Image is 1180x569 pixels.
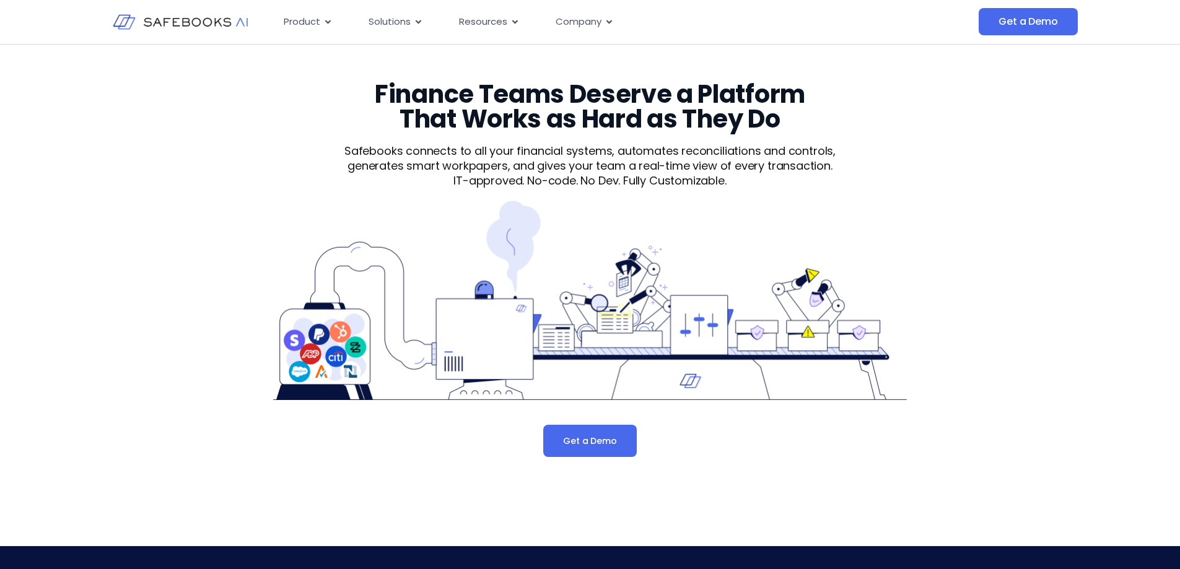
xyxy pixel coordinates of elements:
span: Company [556,15,601,29]
h3: Finance Teams Deserve a Platform That Works as Hard as They Do [351,82,829,131]
p: Safebooks connects to all your financial systems, automates reconciliations and controls, generat... [323,144,857,173]
a: Get a Demo [979,8,1077,35]
a: Get a Demo [543,425,636,457]
div: Menu Toggle [274,10,855,34]
nav: Menu [274,10,855,34]
span: Product [284,15,320,29]
span: Get a Demo [999,15,1057,28]
span: Get a Demo [563,435,616,447]
span: Solutions [369,15,411,29]
p: IT-approved. No-code. No Dev. Fully Customizable. [323,173,857,188]
span: Resources [459,15,507,29]
img: Product 1 [273,201,906,400]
